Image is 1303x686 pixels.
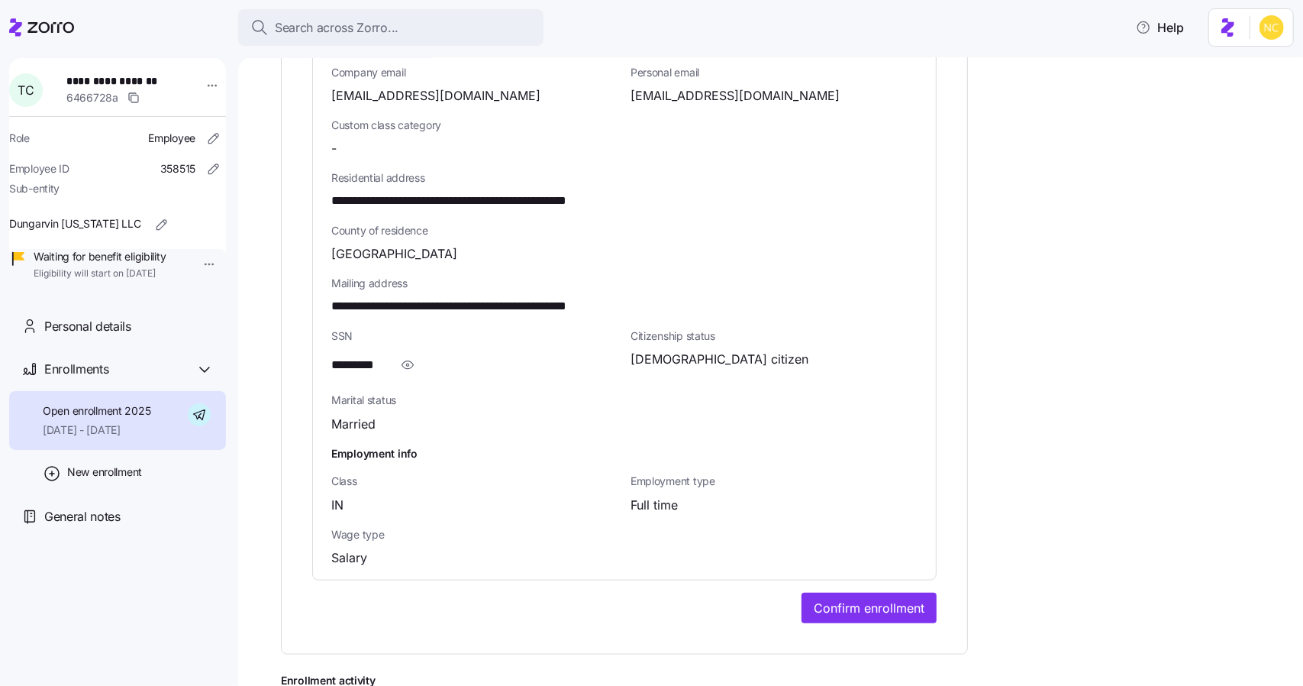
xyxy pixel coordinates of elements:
span: [EMAIL_ADDRESS][DOMAIN_NAME] [631,86,840,105]
span: Citizenship status [631,328,918,344]
span: Waiting for benefit eligibility [34,249,166,264]
span: Confirm enrollment [814,599,924,617]
span: Married [331,415,376,434]
span: Personal details [44,317,131,336]
span: 6466728a [66,90,118,105]
span: [GEOGRAPHIC_DATA] [331,244,457,264]
h1: Employment info [331,445,918,461]
span: Company email [331,65,618,80]
span: T C [18,84,34,96]
span: [DATE] - [DATE] [43,422,150,438]
span: Help [1136,18,1184,37]
span: Eligibility will start on [DATE] [34,267,166,280]
span: Wage type [331,527,618,542]
span: Mailing address [331,276,918,291]
span: Personal email [631,65,918,80]
span: Enrollments [44,360,108,379]
span: Employment type [631,474,918,489]
span: Full time [631,496,678,515]
span: Role [9,131,30,146]
button: Search across Zorro... [238,9,543,46]
span: IN [331,496,343,515]
span: Dungarvin [US_STATE] LLC [9,216,140,231]
span: New enrollment [67,464,142,480]
img: e03b911e832a6112bf72643c5874f8d8 [1259,15,1284,40]
button: Confirm enrollment [801,593,937,623]
span: [DEMOGRAPHIC_DATA] citizen [631,350,808,369]
span: - [331,139,337,158]
span: Open enrollment 2025 [43,403,150,419]
span: SSN [331,328,618,344]
span: Class [331,474,618,489]
span: Residential address [331,170,918,186]
span: Employee ID [9,161,69,176]
span: Custom class category [331,118,618,133]
span: 358515 [160,161,195,176]
span: Search across Zorro... [275,18,398,37]
span: [EMAIL_ADDRESS][DOMAIN_NAME] [331,86,540,105]
span: Salary [331,548,367,568]
span: Marital status [331,393,618,408]
span: Sub-entity [9,181,60,196]
span: Employee [148,131,195,146]
span: County of residence [331,223,918,238]
span: General notes [44,507,121,526]
button: Help [1124,12,1196,43]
